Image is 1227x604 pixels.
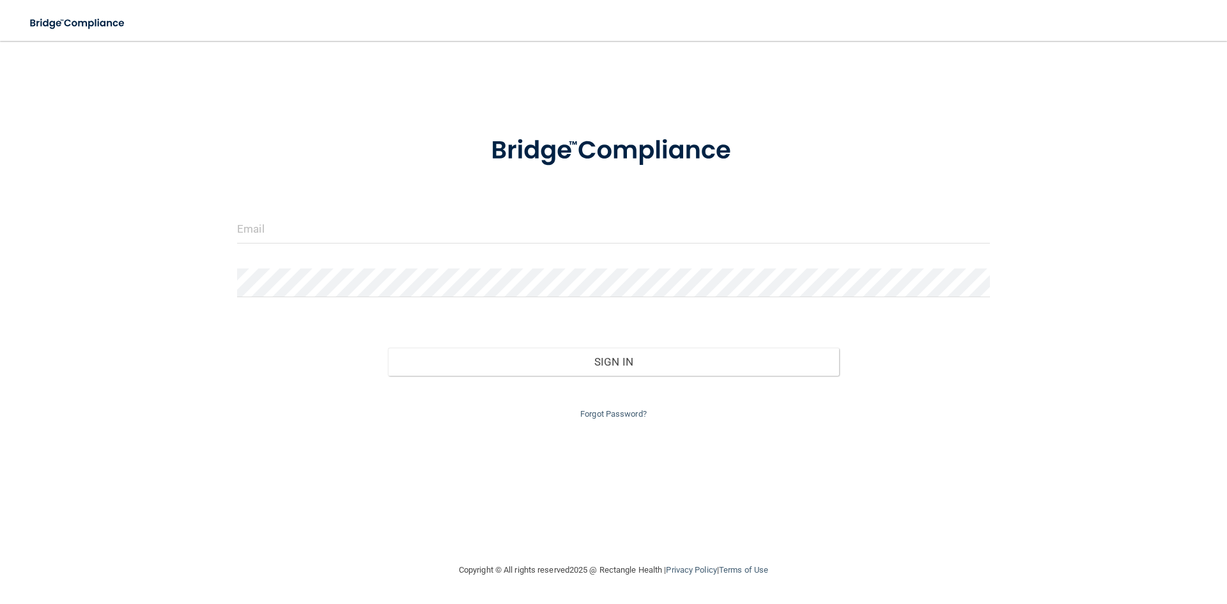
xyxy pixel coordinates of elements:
[19,10,137,36] img: bridge_compliance_login_screen.278c3ca4.svg
[666,565,716,575] a: Privacy Policy
[465,118,762,184] img: bridge_compliance_login_screen.278c3ca4.svg
[380,550,847,591] div: Copyright © All rights reserved 2025 @ Rectangle Health | |
[237,215,990,244] input: Email
[388,348,840,376] button: Sign In
[719,565,768,575] a: Terms of Use
[580,409,647,419] a: Forgot Password?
